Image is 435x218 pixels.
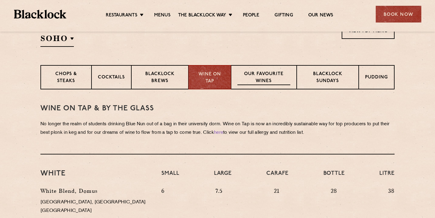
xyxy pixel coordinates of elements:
[214,130,223,135] a: here
[308,12,333,19] a: Our News
[237,71,290,85] p: Our favourite wines
[40,198,152,215] p: [GEOGRAPHIC_DATA], [GEOGRAPHIC_DATA] [GEOGRAPHIC_DATA]
[365,74,388,82] p: Pudding
[40,170,152,178] h3: White
[161,170,179,184] h4: Small
[243,12,259,19] a: People
[154,12,171,19] a: Menus
[274,12,293,19] a: Gifting
[376,6,421,22] div: Book Now
[178,12,226,19] a: The Blacklock Way
[40,187,152,195] p: White Blend, Domus
[379,170,395,184] h4: Litre
[106,12,137,19] a: Restaurants
[40,33,74,47] h2: SOHO
[40,120,395,137] p: No longer the realm of students drinking Blue Nun out of a bag in their university dorm. Wine on ...
[138,71,182,85] p: Blacklock Brews
[214,170,232,184] h4: Large
[14,10,67,19] img: BL_Textured_Logo-footer-cropped.svg
[98,74,125,82] p: Cocktails
[266,170,288,184] h4: Carafe
[195,71,225,85] p: Wine on Tap
[303,71,352,85] p: Blacklock Sundays
[323,170,345,184] h4: Bottle
[40,105,395,112] h3: WINE on tap & by the glass
[47,71,85,85] p: Chops & Steaks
